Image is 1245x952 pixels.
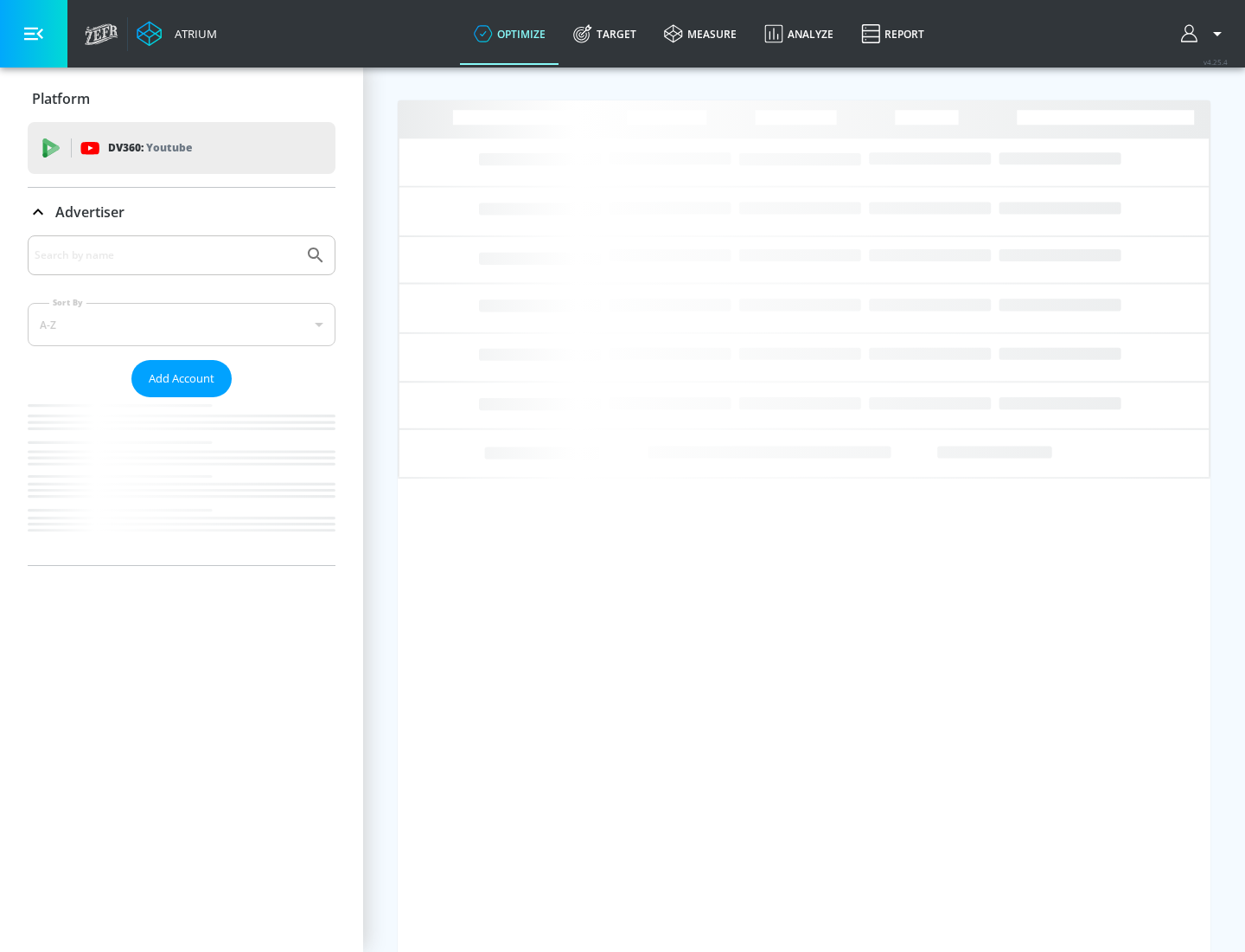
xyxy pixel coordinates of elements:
div: Platform [28,74,335,123]
span: Add Account [149,369,214,389]
a: Target [559,3,650,65]
button: Add Account [131,360,232,397]
input: Search by name [35,244,297,267]
a: Report [847,3,938,65]
nav: list of Advertiser [28,397,335,565]
div: Advertiser [28,235,335,565]
div: Atrium [168,26,217,42]
p: Advertiser [55,203,124,222]
div: DV360: Youtube [28,122,335,174]
p: Platform [32,89,90,108]
div: Advertiser [28,188,335,236]
div: A-Z [28,303,335,346]
p: Youtube [146,138,192,157]
a: Analyze [750,3,847,65]
p: DV360: [108,138,192,158]
a: Atrium [137,21,217,47]
span: v 4.25.4 [1203,57,1228,67]
a: optimize [460,3,559,65]
label: Sort By [49,297,86,308]
a: measure [650,3,750,65]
